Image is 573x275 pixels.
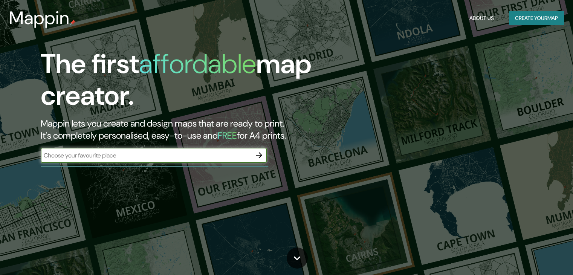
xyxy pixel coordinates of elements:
button: About Us [466,11,497,25]
h1: The first map creator. [41,48,327,118]
h1: affordable [139,46,256,81]
h2: Mappin lets you create and design maps that are ready to print. It's completely personalised, eas... [41,118,327,142]
h3: Mappin [9,8,70,29]
img: mappin-pin [70,20,76,26]
h5: FREE [218,130,237,141]
input: Choose your favourite place [41,151,252,160]
button: Create yourmap [509,11,564,25]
